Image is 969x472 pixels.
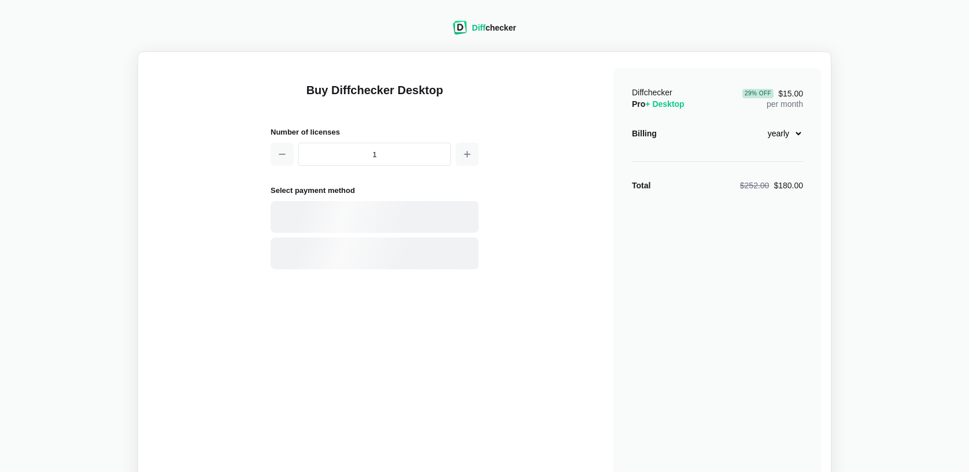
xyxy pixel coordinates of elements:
[742,87,803,110] div: per month
[740,181,770,190] span: $252.00
[298,143,451,166] input: 1
[453,27,516,36] a: Diffchecker logoDiffchecker
[632,99,685,109] span: Pro
[632,181,650,190] strong: Total
[632,88,672,97] span: Diffchecker
[632,128,657,139] div: Billing
[453,21,467,35] img: Diffchecker logo
[472,22,516,34] div: checker
[742,89,803,98] span: $15.00
[271,184,479,196] h2: Select payment method
[740,180,803,191] div: $180.00
[742,89,774,98] div: 29 % Off
[271,82,479,112] h1: Buy Diffchecker Desktop
[645,99,684,109] span: + Desktop
[472,23,485,32] span: Diff
[271,126,479,138] h2: Number of licenses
